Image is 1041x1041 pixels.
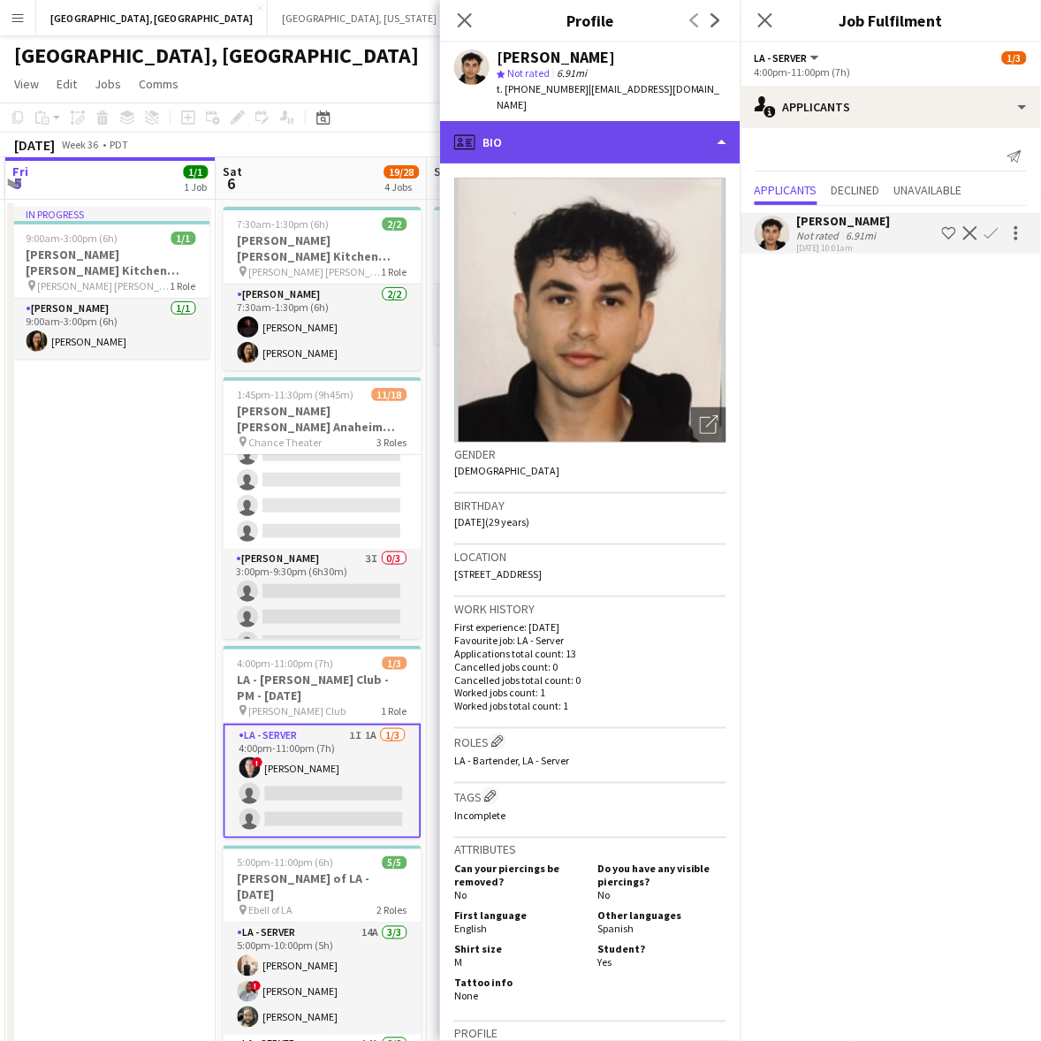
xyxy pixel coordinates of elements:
div: 1 Job [185,180,208,194]
span: Applicants [755,184,817,196]
app-card-role: [PERSON_NAME]2/27:30am-1:30pm (6h)[PERSON_NAME][PERSON_NAME] [224,285,422,370]
span: 6.91mi [553,66,590,80]
span: 7:30am-1:30pm (6h) [238,217,330,231]
div: In progress9:00am-3:00pm (6h)1/1[PERSON_NAME] [PERSON_NAME] Kitchen [DATE] [PERSON_NAME] [PERSON_... [12,207,210,359]
span: Spanish [597,923,634,936]
div: [DATE] [14,136,55,154]
span: [PERSON_NAME] [PERSON_NAME] Catering [249,265,382,278]
h3: [PERSON_NAME] [PERSON_NAME] Kitchen [DATE] [224,232,422,264]
a: Jobs [87,72,128,95]
span: Yes [597,956,612,969]
span: Sun [435,163,456,179]
span: t. [PHONE_NUMBER] [497,82,589,95]
div: [DATE] 10:01am [797,242,891,254]
a: Comms [132,72,186,95]
app-job-card: 12:00pm-5:30pm (5h30m)1/1[PERSON_NAME] [PERSON_NAME] Anaheim [DATE] Private Residence1 RoleLA - B... [435,207,633,345]
span: 6 [221,173,243,194]
app-card-role: LA - Server14A3/35:00pm-10:00pm (5h)[PERSON_NAME]![PERSON_NAME][PERSON_NAME] [224,923,422,1035]
h3: Location [454,549,726,565]
p: Cancelled jobs count: 0 [454,660,726,673]
app-job-card: 4:00pm-11:00pm (7h)1/3LA - [PERSON_NAME] Club - PM - [DATE] [PERSON_NAME] Club1 RoleLA - Server1I... [224,646,422,839]
p: First experience: [DATE] [454,620,726,634]
p: Applications total count: 13 [454,647,726,660]
h3: Tags [454,787,726,806]
span: 7 [432,173,456,194]
h5: Other languages [597,909,726,923]
app-card-role: [PERSON_NAME]3I0/33:00pm-9:30pm (6h30m) [224,549,422,660]
span: Week 36 [58,138,103,151]
div: 6.91mi [843,229,880,242]
a: Edit [49,72,84,95]
h3: [PERSON_NAME] of LA - [DATE] [224,871,422,903]
span: 1/1 [184,165,209,179]
h5: Shirt size [454,943,583,956]
span: 2/2 [383,217,407,231]
a: View [7,72,46,95]
span: [DEMOGRAPHIC_DATA] [454,464,559,477]
div: In progress [12,207,210,221]
button: LA - Server [755,51,822,65]
h5: Do you have any visible piercings? [597,862,726,889]
app-job-card: 7:30am-1:30pm (6h)2/2[PERSON_NAME] [PERSON_NAME] Kitchen [DATE] [PERSON_NAME] [PERSON_NAME] Cater... [224,207,422,370]
div: 4:00pm-11:00pm (7h) [755,65,1027,79]
span: Sat [224,163,243,179]
span: [DATE] (29 years) [454,515,529,528]
span: 9:00am-3:00pm (6h) [27,232,118,245]
p: Incomplete [454,809,726,823]
p: Cancelled jobs total count: 0 [454,673,726,687]
span: 1/3 [1002,51,1027,65]
span: 5/5 [383,856,407,870]
span: LA - Bartender, LA - Server [454,755,569,768]
span: [PERSON_NAME] Club [249,704,346,718]
h3: Profile [440,9,741,32]
span: Fri [12,163,28,179]
p: Worked jobs total count: 1 [454,700,726,713]
span: Unavailable [894,184,962,196]
span: Comms [139,76,179,92]
h1: [GEOGRAPHIC_DATA], [GEOGRAPHIC_DATA] [14,42,419,69]
div: [PERSON_NAME] [797,213,891,229]
div: [PERSON_NAME] [497,49,615,65]
span: 1/1 [171,232,196,245]
span: 1:45pm-11:30pm (9h45m) [238,388,354,401]
span: [PERSON_NAME] [PERSON_NAME] Catering [38,279,171,293]
span: 11/18 [372,388,407,401]
h3: [PERSON_NAME] [PERSON_NAME] Anaheim [DATE] [435,232,633,264]
span: ! [251,981,262,992]
div: 4 Jobs [385,180,419,194]
button: [GEOGRAPHIC_DATA], [US_STATE] [268,1,452,35]
h3: Birthday [454,498,726,513]
span: Not rated [507,66,550,80]
div: Applicants [741,86,1041,128]
span: 1 Role [171,279,196,293]
span: English [454,923,487,936]
span: M [454,956,462,969]
span: 1 Role [382,265,407,278]
img: Crew avatar or photo [454,178,726,443]
span: 19/28 [384,165,420,179]
p: Favourite job: LA - Server [454,634,726,647]
h3: Job Fulfilment [741,9,1041,32]
div: PDT [110,138,128,151]
h3: LA - [PERSON_NAME] Club - PM - [DATE] [224,672,422,703]
span: Jobs [95,76,121,92]
span: 2 Roles [377,904,407,917]
span: | [EMAIL_ADDRESS][DOMAIN_NAME] [497,82,720,111]
h3: Work history [454,601,726,617]
span: No [454,889,467,902]
div: Bio [440,121,741,163]
span: Chance Theater [249,436,323,449]
div: Open photos pop-in [691,407,726,443]
p: Worked jobs count: 1 [454,687,726,700]
h5: Tattoo info [454,976,583,990]
app-job-card: 1:45pm-11:30pm (9h45m)11/18[PERSON_NAME] [PERSON_NAME] Anaheim [DATE] Chance Theater3 Roles[PERSO... [224,377,422,639]
app-card-role: LA - Bartender4A1/112:00pm-5:30pm (5h30m)[PERSON_NAME] [435,285,633,345]
div: Not rated [797,229,843,242]
span: LA - Server [755,51,808,65]
span: View [14,76,39,92]
span: ! [253,757,263,768]
h3: Roles [454,733,726,751]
